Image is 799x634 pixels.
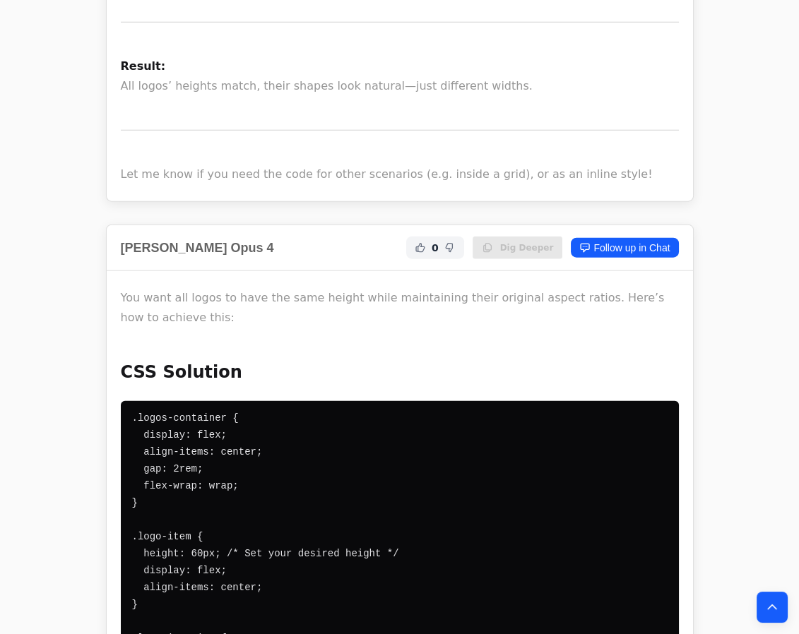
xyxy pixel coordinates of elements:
[442,239,458,256] button: Not Helpful
[757,592,788,623] button: Back to top
[571,238,678,258] a: Follow up in Chat
[121,59,166,73] strong: Result:
[121,361,679,384] h2: CSS Solution
[121,56,679,96] p: All logos’ heights match, their shapes look natural—just different widths.
[412,239,429,256] button: Helpful
[121,238,274,258] h2: [PERSON_NAME] Opus 4
[121,288,679,328] p: You want all logos to have the same height while maintaining their original aspect ratios. Here’s...
[432,241,439,255] span: 0
[121,165,679,184] p: Let me know if you need the code for other scenarios (e.g. inside a grid), or as an inline style!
